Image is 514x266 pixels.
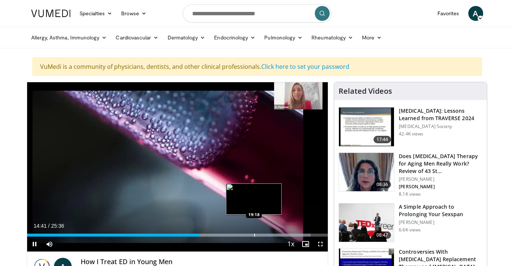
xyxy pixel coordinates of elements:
[283,237,298,251] button: Playback Rate
[27,234,328,237] div: Progress Bar
[399,203,482,218] h3: A Simple Approach to Prolonging Your Sexspan
[32,57,482,76] div: VuMedi is a community of physicians, dentists, and other clinical professionals.
[27,82,328,252] video-js: Video Player
[34,223,47,229] span: 14:41
[399,184,482,190] p: [PERSON_NAME]
[183,4,332,22] input: Search topics, interventions
[27,30,111,45] a: Allergy, Asthma, Immunology
[48,223,50,229] span: /
[358,30,386,45] a: More
[399,191,421,197] p: 8.1K views
[399,131,423,137] p: 42.4K views
[117,6,151,21] a: Browse
[374,231,391,239] span: 08:47
[399,227,421,233] p: 6.6K views
[339,153,394,192] img: 4d4bce34-7cbb-4531-8d0c-5308a71d9d6c.150x105_q85_crop-smart_upscale.jpg
[339,107,482,147] a: 17:44 [MEDICAL_DATA]: Lessons Learned from TRAVERSE 2024 [MEDICAL_DATA] Society 42.4K views
[433,6,464,21] a: Favorites
[399,176,482,182] p: [PERSON_NAME]
[27,237,42,251] button: Pause
[339,108,394,146] img: 1317c62a-2f0d-4360-bee0-b1bff80fed3c.150x105_q85_crop-smart_upscale.jpg
[261,63,349,71] a: Click here to set your password
[210,30,260,45] a: Endocrinology
[51,223,64,229] span: 25:36
[81,258,322,266] h4: How I Treat ED in Young Men
[468,6,483,21] a: A
[307,30,358,45] a: Rheumatology
[111,30,163,45] a: Cardiovascular
[31,10,71,17] img: VuMedi Logo
[226,183,282,215] img: image.jpeg
[339,153,482,197] a: 08:36 Does [MEDICAL_DATA] Therapy for Aging Men Really Work? Review of 43 St… [PERSON_NAME] [PERS...
[260,30,307,45] a: Pulmonology
[374,181,391,188] span: 08:36
[399,153,482,175] h3: Does [MEDICAL_DATA] Therapy for Aging Men Really Work? Review of 43 St…
[298,237,313,251] button: Enable picture-in-picture mode
[42,237,57,251] button: Mute
[313,237,328,251] button: Fullscreen
[399,219,482,225] p: [PERSON_NAME]
[399,107,482,122] h3: [MEDICAL_DATA]: Lessons Learned from TRAVERSE 2024
[374,136,391,143] span: 17:44
[163,30,210,45] a: Dermatology
[339,203,394,242] img: c4bd4661-e278-4c34-863c-57c104f39734.150x105_q85_crop-smart_upscale.jpg
[339,203,482,243] a: 08:47 A Simple Approach to Prolonging Your Sexspan [PERSON_NAME] 6.6K views
[75,6,117,21] a: Specialties
[339,87,392,96] h4: Related Videos
[399,124,482,129] p: [MEDICAL_DATA] Society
